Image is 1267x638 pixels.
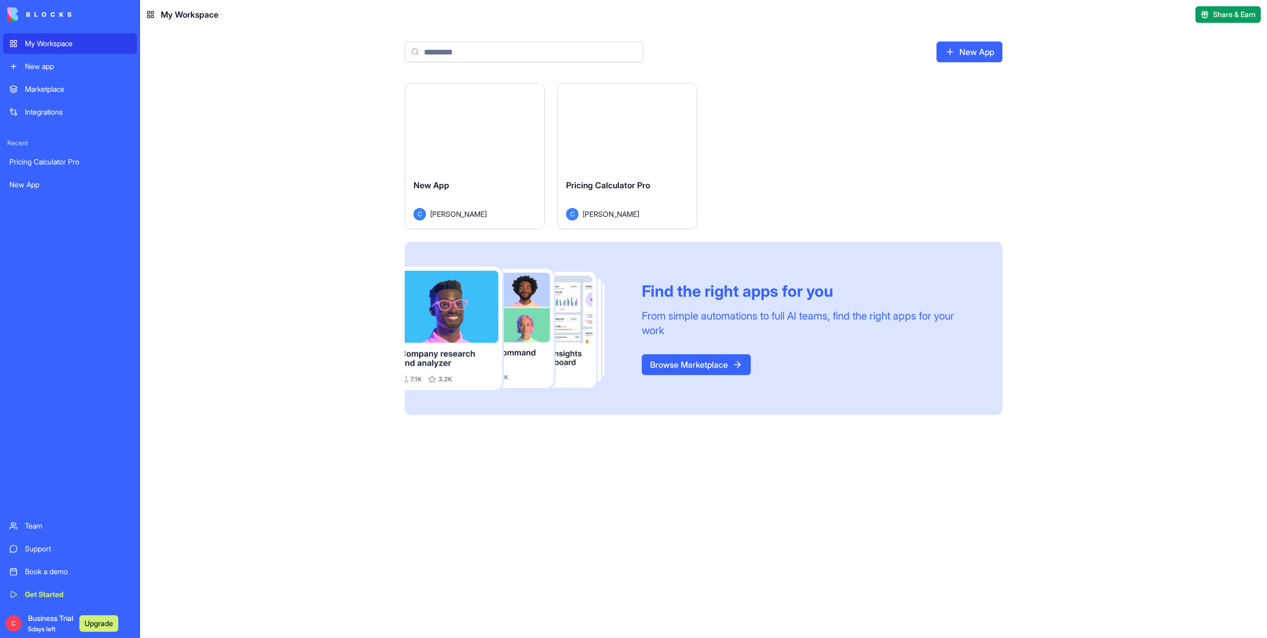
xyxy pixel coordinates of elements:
[583,209,639,219] span: [PERSON_NAME]
[9,157,131,167] div: Pricing Calculator Pro
[25,589,131,600] div: Get Started
[405,267,625,391] img: Frame_181_egmpey.png
[161,8,218,21] span: My Workspace
[414,208,426,220] span: C
[3,174,137,195] a: New App
[405,83,545,229] a: New AppC[PERSON_NAME]
[5,615,22,632] span: C
[28,613,73,634] span: Business Trial
[566,180,650,190] span: Pricing Calculator Pro
[430,209,487,219] span: [PERSON_NAME]
[414,180,449,190] span: New App
[642,354,751,375] a: Browse Marketplace
[25,84,131,94] div: Marketplace
[25,107,131,117] div: Integrations
[3,151,137,172] a: Pricing Calculator Pro
[557,83,697,229] a: Pricing Calculator ProC[PERSON_NAME]
[25,61,131,72] div: New app
[3,102,137,122] a: Integrations
[25,544,131,554] div: Support
[1213,9,1256,20] span: Share & Earn
[642,309,977,338] div: From simple automations to full AI teams, find the right apps for your work
[3,33,137,54] a: My Workspace
[25,566,131,577] div: Book a demo
[937,41,1002,62] a: New App
[3,584,137,605] a: Get Started
[3,516,137,536] a: Team
[25,521,131,531] div: Team
[566,208,579,220] span: C
[9,179,131,190] div: New App
[7,7,72,22] img: logo
[3,79,137,100] a: Marketplace
[3,538,137,559] a: Support
[642,282,977,300] div: Find the right apps for you
[1195,6,1261,23] button: Share & Earn
[28,625,56,633] span: 5 days left
[79,615,118,632] button: Upgrade
[3,561,137,582] a: Book a demo
[3,139,137,147] span: Recent
[25,38,131,49] div: My Workspace
[3,56,137,77] a: New app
